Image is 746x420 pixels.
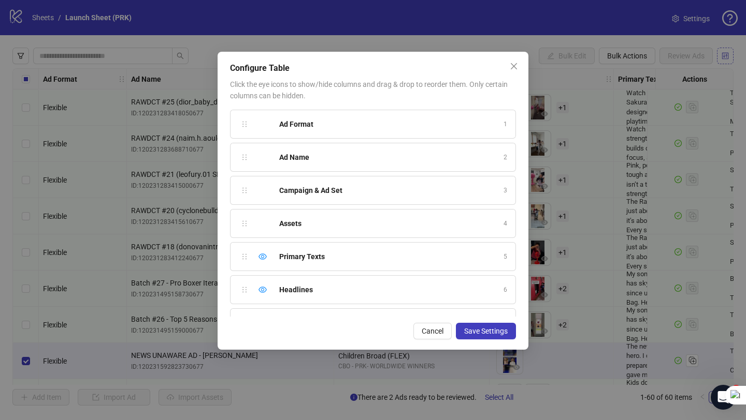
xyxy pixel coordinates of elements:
[504,153,507,162] span: 2
[510,62,518,70] span: close
[230,62,516,74] div: Configure Table
[259,286,267,294] span: eye
[732,385,740,393] span: 4
[279,186,342,194] strong: Campaign & Ad Set
[504,285,507,295] span: 6
[711,385,736,410] iframe: Intercom live chat
[241,187,248,194] span: holder
[279,252,325,261] strong: Primary Texts
[241,286,248,293] span: holder
[230,80,508,100] span: Click the eye icons to show/hide columns and drag & drop to reorder them. Only certain columns ca...
[241,253,248,260] span: holder
[464,327,508,335] span: Save Settings
[456,323,516,339] button: Save Settings
[279,219,302,228] strong: Assets
[413,323,452,339] button: Cancel
[504,186,507,196] span: 3
[279,153,309,161] strong: Ad Name
[256,283,269,296] div: Hide column
[256,250,269,263] div: Hide column
[504,219,507,229] span: 4
[241,154,248,161] span: holder
[241,220,248,227] span: holder
[504,119,507,129] span: 1
[504,252,507,262] span: 5
[241,121,248,128] span: holder
[279,120,313,128] strong: Ad Format
[259,252,267,261] span: eye
[422,327,443,335] span: Cancel
[279,286,313,294] strong: Headlines
[506,58,522,74] button: Close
